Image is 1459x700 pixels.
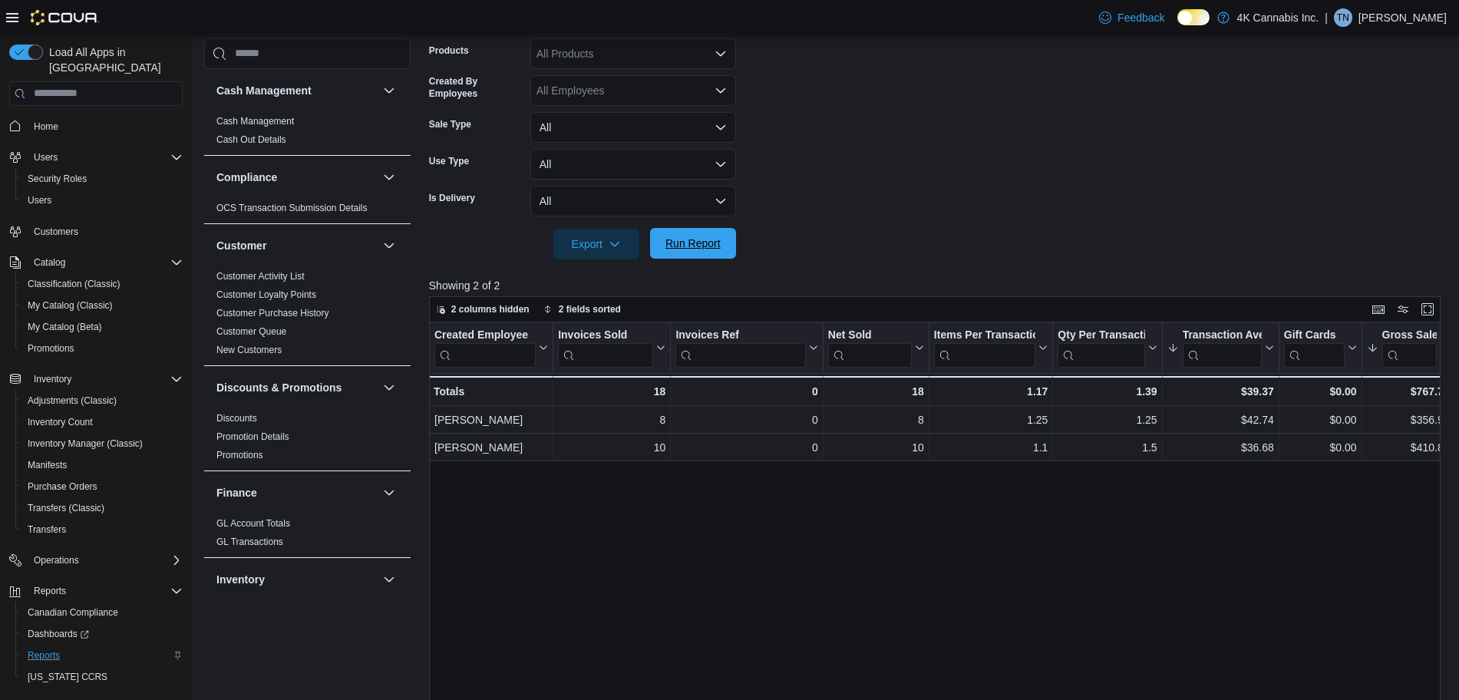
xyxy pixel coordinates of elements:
div: Gift Cards [1284,328,1345,342]
span: Users [34,151,58,163]
a: Inventory Count [21,413,99,431]
span: Classification (Classic) [28,278,120,290]
div: $0.00 [1284,438,1357,457]
div: 18 [828,382,924,401]
span: Classification (Classic) [21,275,183,293]
span: Washington CCRS [21,668,183,686]
span: Export [563,229,630,259]
div: Totals [434,382,548,401]
label: Products [429,45,469,57]
div: Cash Management [204,112,411,155]
span: Promotions [216,449,263,461]
label: Use Type [429,155,469,167]
span: Catalog [28,253,183,272]
div: [PERSON_NAME] [434,411,548,429]
button: Compliance [216,170,377,185]
span: Inventory [28,370,183,388]
span: Home [34,121,58,133]
div: $36.68 [1167,438,1273,457]
div: Gift Card Sales [1284,328,1345,367]
div: Transaction Average [1182,328,1261,342]
button: Invoices Ref [675,328,817,367]
button: My Catalog (Beta) [15,316,189,338]
h3: Customer [216,238,266,253]
span: Manifests [21,456,183,474]
span: GL Account Totals [216,517,290,530]
span: Security Roles [28,173,87,185]
span: My Catalog (Classic) [28,299,113,312]
span: Users [28,194,51,206]
button: Open list of options [715,48,727,60]
span: Dashboards [28,628,89,640]
button: Compliance [380,168,398,187]
span: My Catalog (Beta) [28,321,102,333]
div: $39.37 [1167,382,1273,401]
button: [US_STATE] CCRS [15,666,189,688]
span: Customer Loyalty Points [216,289,316,301]
span: Cash Out Details [216,134,286,146]
button: Inventory [3,368,189,390]
button: Inventory [28,370,78,388]
span: Inventory Count [21,413,183,431]
div: 18 [558,382,665,401]
a: Customer Purchase History [216,308,329,319]
button: Reports [28,582,72,600]
span: Promotions [28,342,74,355]
span: 2 columns hidden [451,303,530,315]
a: Inventory Manager (Classic) [21,434,149,453]
a: Home [28,117,64,136]
a: Classification (Classic) [21,275,127,293]
label: Sale Type [429,118,471,130]
button: Qty Per Transaction [1058,328,1157,367]
button: Inventory [380,570,398,589]
button: All [530,186,736,216]
div: Created Employee [434,328,536,367]
button: Adjustments (Classic) [15,390,189,411]
div: 1.25 [1058,411,1157,429]
h3: Compliance [216,170,277,185]
button: Transaction Average [1167,328,1273,367]
span: Inventory Count [28,416,93,428]
button: Export [553,229,639,259]
div: Created Employee [434,328,536,342]
span: Transfers [21,520,183,539]
div: Qty Per Transaction [1058,328,1144,367]
p: [PERSON_NAME] [1358,8,1447,27]
span: Promotions [21,339,183,358]
div: Items Per Transaction [934,328,1036,342]
div: Invoices Sold [558,328,653,367]
span: My Catalog (Beta) [21,318,183,336]
span: Load All Apps in [GEOGRAPHIC_DATA] [43,45,183,75]
button: Classification (Classic) [15,273,189,295]
a: Reports [21,646,66,665]
button: 2 fields sorted [537,300,627,319]
a: Customer Activity List [216,271,305,282]
div: 10 [828,438,924,457]
span: Customer Queue [216,325,286,338]
div: Discounts & Promotions [204,409,411,471]
button: Keyboard shortcuts [1369,300,1388,319]
a: Dashboards [21,625,95,643]
span: Reports [34,585,66,597]
span: Catalog [34,256,65,269]
div: 8 [558,411,665,429]
button: Transfers [15,519,189,540]
button: Invoices Sold [558,328,665,367]
button: Purchase Orders [15,476,189,497]
span: Operations [34,554,79,566]
span: Cash Management [216,115,294,127]
a: My Catalog (Classic) [21,296,119,315]
label: Created By Employees [429,75,524,100]
div: Compliance [204,199,411,223]
a: GL Transactions [216,537,283,547]
div: [PERSON_NAME] [434,438,548,457]
button: Users [15,190,189,211]
a: Transfers [21,520,72,539]
span: TN [1337,8,1349,27]
button: Operations [3,550,189,571]
span: Users [21,191,183,210]
span: Purchase Orders [21,477,183,496]
button: Customer [380,236,398,255]
span: Security Roles [21,170,183,188]
a: GL Account Totals [216,518,290,529]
